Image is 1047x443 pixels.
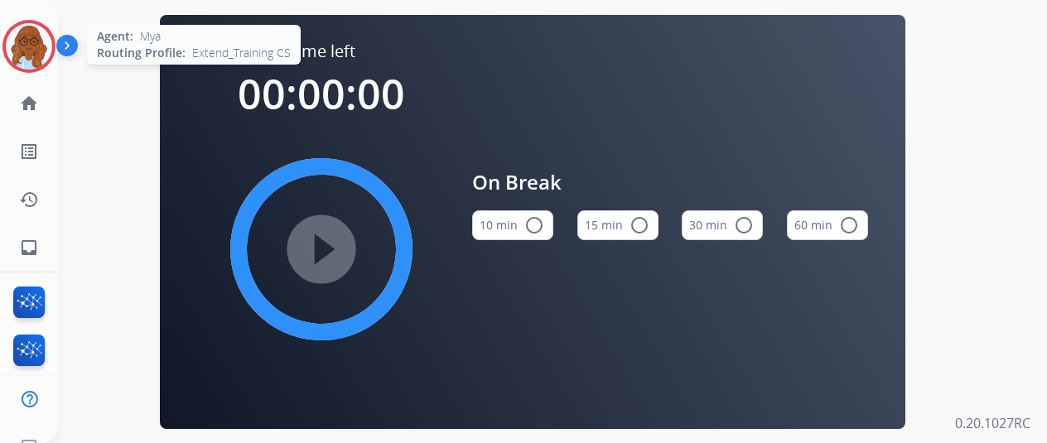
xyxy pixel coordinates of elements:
[630,215,649,235] mat-icon: radio_button_unchecked
[97,28,133,45] span: Agent:
[472,210,553,240] button: 10 min
[734,215,754,235] mat-icon: radio_button_unchecked
[472,167,868,197] span: On Break
[19,94,39,113] mat-icon: home
[524,215,544,235] mat-icon: radio_button_unchecked
[682,210,763,240] button: 30 min
[19,190,39,209] mat-icon: history
[97,45,186,61] span: Routing Profile:
[238,65,405,122] span: 00:00:00
[19,238,39,258] mat-icon: inbox
[787,210,868,240] button: 60 min
[140,28,161,45] span: Mya
[192,45,291,61] span: Extend_Training CS
[577,210,659,240] button: 15 min
[839,215,859,235] mat-icon: radio_button_unchecked
[955,413,1030,433] p: 0.20.1027RC
[19,142,39,161] mat-icon: list_alt
[6,23,52,70] img: avatar
[288,40,355,63] span: Time left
